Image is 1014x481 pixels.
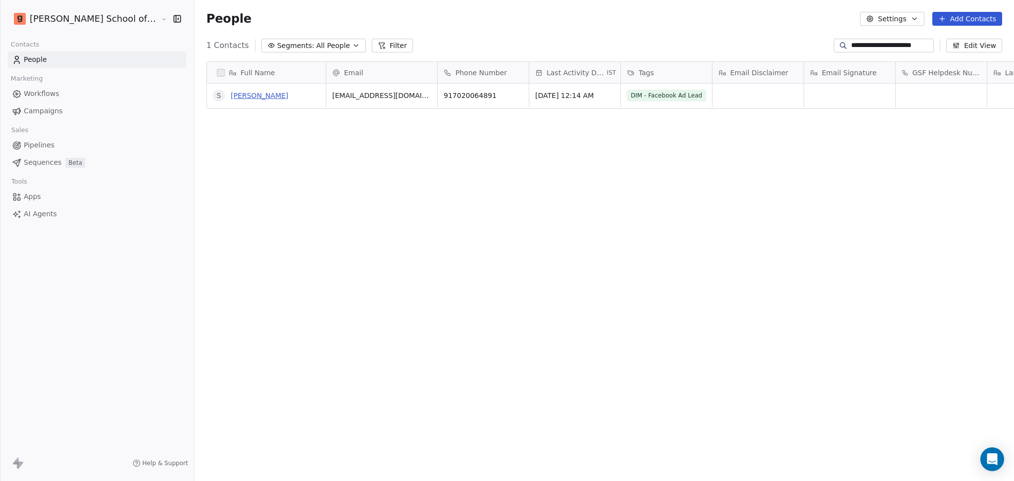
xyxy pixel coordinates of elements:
span: Last Activity Date [547,68,605,78]
button: Add Contacts [932,12,1002,26]
a: [PERSON_NAME] [231,92,288,99]
span: Help & Support [143,459,188,467]
span: 1 Contacts [206,40,249,51]
span: Phone Number [456,68,507,78]
span: [DATE] 12:14 AM [535,91,614,100]
a: Help & Support [133,459,188,467]
span: Campaigns [24,106,62,116]
img: Goela%20School%20Logos%20(4).png [14,13,26,25]
span: Tools [7,174,31,189]
span: Full Name [241,68,275,78]
div: grid [207,84,326,462]
span: Segments: [277,41,314,51]
span: Beta [65,158,85,168]
a: SequencesBeta [8,154,186,171]
span: Email Disclaimer [730,68,788,78]
span: [EMAIL_ADDRESS][DOMAIN_NAME] [332,91,431,100]
span: Apps [24,192,41,202]
div: Phone Number [438,62,529,83]
button: Settings [860,12,924,26]
a: Pipelines [8,137,186,153]
div: S [216,91,221,101]
a: AI Agents [8,206,186,222]
span: Sequences [24,157,61,168]
span: DIM - Facebook Ad Lead [627,90,706,101]
div: Email Signature [804,62,895,83]
span: Email [344,68,363,78]
div: Email Disclaimer [712,62,804,83]
div: Email [326,62,437,83]
a: People [8,51,186,68]
span: Pipelines [24,140,54,150]
div: Full Name [207,62,326,83]
span: Tags [639,68,654,78]
button: Filter [372,39,413,52]
div: GSF Helpdesk Number [896,62,987,83]
div: Tags [621,62,712,83]
span: 917020064891 [444,91,523,100]
span: [PERSON_NAME] School of Finance LLP [30,12,158,25]
button: Edit View [946,39,1002,52]
span: IST [607,69,616,77]
a: Workflows [8,86,186,102]
span: All People [316,41,350,51]
span: Sales [7,123,33,138]
a: Apps [8,189,186,205]
span: People [24,54,47,65]
span: Contacts [6,37,44,52]
a: Campaigns [8,103,186,119]
span: Email Signature [822,68,877,78]
span: People [206,11,252,26]
button: [PERSON_NAME] School of Finance LLP [12,10,154,27]
div: Last Activity DateIST [529,62,620,83]
div: Open Intercom Messenger [980,447,1004,471]
span: Workflows [24,89,59,99]
span: Marketing [6,71,47,86]
span: AI Agents [24,209,57,219]
span: GSF Helpdesk Number [913,68,981,78]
